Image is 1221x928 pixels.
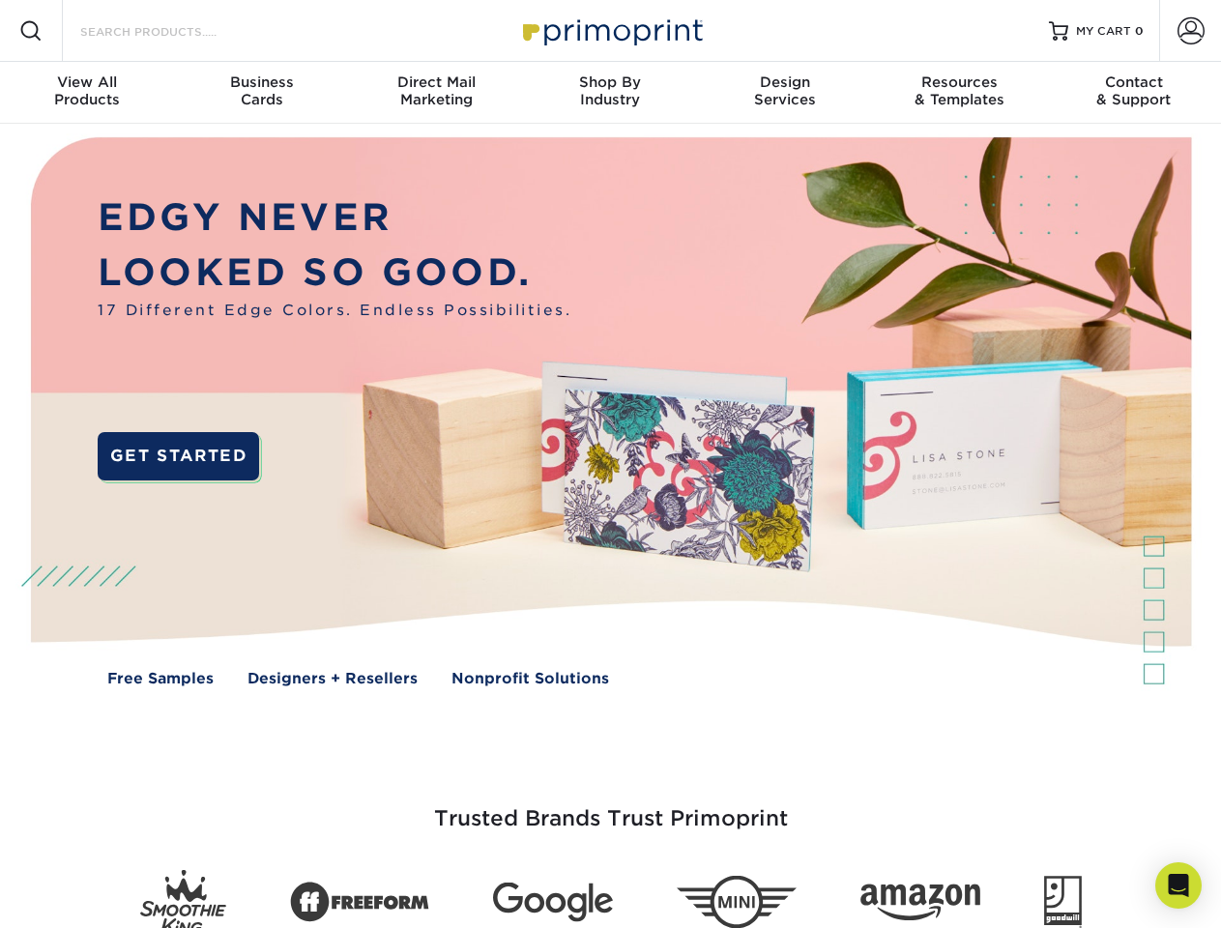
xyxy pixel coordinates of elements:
img: Primoprint [514,10,708,51]
span: 17 Different Edge Colors. Endless Possibilities. [98,300,571,322]
div: Cards [174,73,348,108]
p: EDGY NEVER [98,190,571,246]
a: GET STARTED [98,432,259,480]
span: Design [698,73,872,91]
div: Services [698,73,872,108]
img: Amazon [860,884,980,921]
a: Designers + Resellers [247,668,418,690]
span: 0 [1135,24,1144,38]
a: Resources& Templates [872,62,1046,124]
img: Google [493,883,613,922]
a: Nonprofit Solutions [451,668,609,690]
p: LOOKED SO GOOD. [98,246,571,301]
a: Free Samples [107,668,214,690]
img: Goodwill [1044,876,1082,928]
a: DesignServices [698,62,872,124]
div: Open Intercom Messenger [1155,862,1202,909]
div: & Templates [872,73,1046,108]
span: Direct Mail [349,73,523,91]
a: BusinessCards [174,62,348,124]
span: Shop By [523,73,697,91]
span: Contact [1047,73,1221,91]
a: Shop ByIndustry [523,62,697,124]
h3: Trusted Brands Trust Primoprint [45,760,1177,855]
input: SEARCH PRODUCTS..... [78,19,267,43]
span: Resources [872,73,1046,91]
div: & Support [1047,73,1221,108]
span: MY CART [1076,23,1131,40]
div: Industry [523,73,697,108]
span: Business [174,73,348,91]
a: Contact& Support [1047,62,1221,124]
a: Direct MailMarketing [349,62,523,124]
div: Marketing [349,73,523,108]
